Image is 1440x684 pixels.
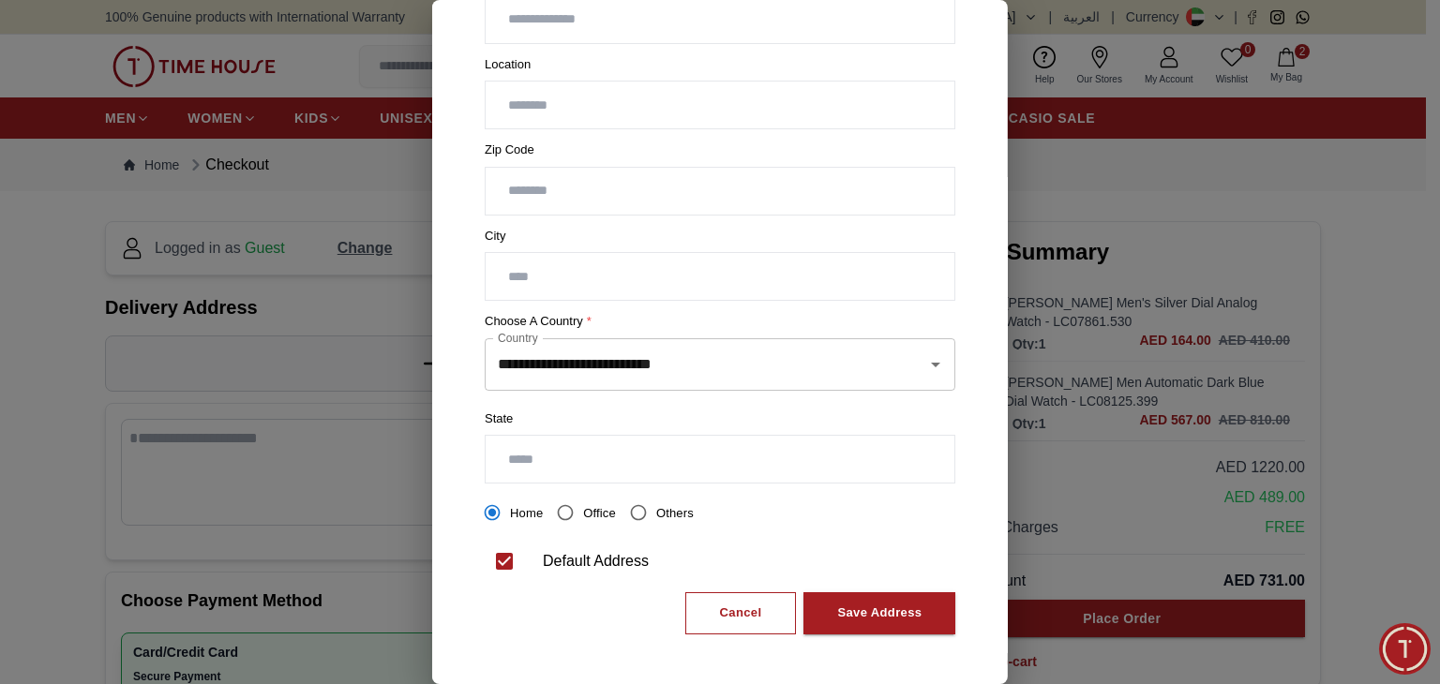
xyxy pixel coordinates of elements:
button: Save Address [803,592,955,634]
div: Chat Widget [1379,623,1431,675]
label: Country [498,330,538,346]
span: Others [656,506,694,520]
span: Home [510,506,543,520]
label: Choose a country [485,312,955,331]
span: Office [583,506,616,520]
label: City [485,227,955,245]
div: Cancel [719,602,761,624]
label: Location [485,55,955,74]
div: Save Address [837,602,922,624]
button: Cancel [684,592,796,634]
div: Default Address [543,550,649,572]
label: State [485,409,955,428]
button: Open [922,351,949,378]
label: Zip Code [485,141,955,159]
